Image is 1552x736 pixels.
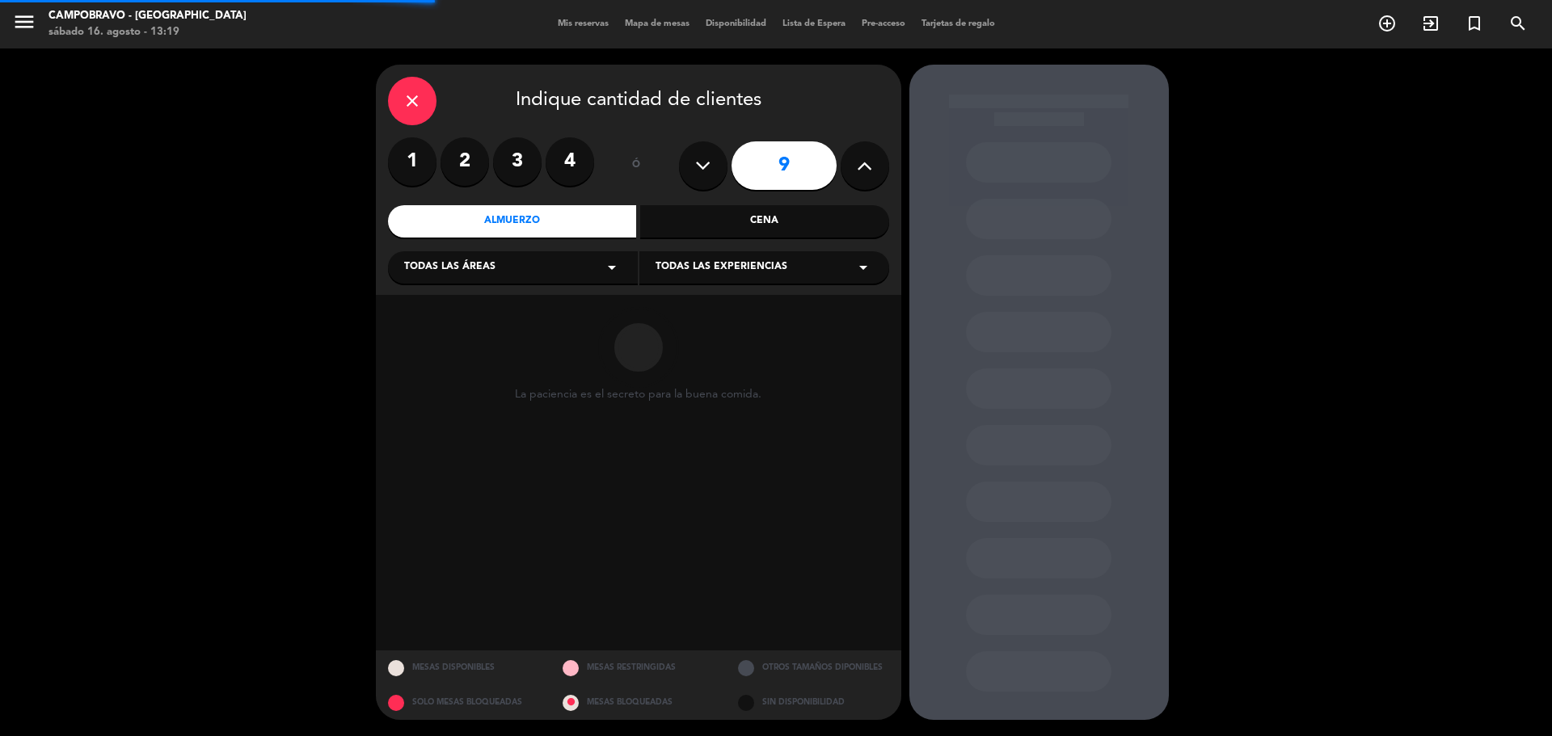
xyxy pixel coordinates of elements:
span: Mapa de mesas [617,19,698,28]
i: arrow_drop_down [602,258,622,277]
div: Cena [640,205,889,238]
label: 4 [546,137,594,186]
div: Campobravo - [GEOGRAPHIC_DATA] [48,8,247,24]
div: SOLO MESAS BLOQUEADAS [376,685,551,720]
div: OTROS TAMAÑOS DIPONIBLES [726,650,901,685]
div: MESAS RESTRINGIDAS [550,650,726,685]
div: La paciencia es el secreto para la buena comida. [515,388,761,402]
div: Indique cantidad de clientes [388,77,889,125]
label: 2 [441,137,489,186]
span: Todas las experiencias [656,259,787,275]
span: Disponibilidad [698,19,774,28]
span: Tarjetas de regalo [913,19,1003,28]
div: MESAS BLOQUEADAS [550,685,726,720]
span: Pre-acceso [854,19,913,28]
span: Todas las áreas [404,259,496,275]
i: exit_to_app [1421,14,1440,33]
i: close [403,91,422,111]
div: ó [610,137,663,194]
i: arrow_drop_down [854,258,873,277]
div: sábado 16. agosto - 13:19 [48,24,247,40]
label: 1 [388,137,436,186]
i: turned_in_not [1465,14,1484,33]
span: Mis reservas [550,19,617,28]
label: 3 [493,137,542,186]
div: SIN DISPONIBILIDAD [726,685,901,720]
span: Lista de Espera [774,19,854,28]
div: MESAS DISPONIBLES [376,650,551,685]
button: menu [12,10,36,40]
i: add_circle_outline [1377,14,1397,33]
i: menu [12,10,36,34]
i: search [1508,14,1528,33]
div: Almuerzo [388,205,637,238]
